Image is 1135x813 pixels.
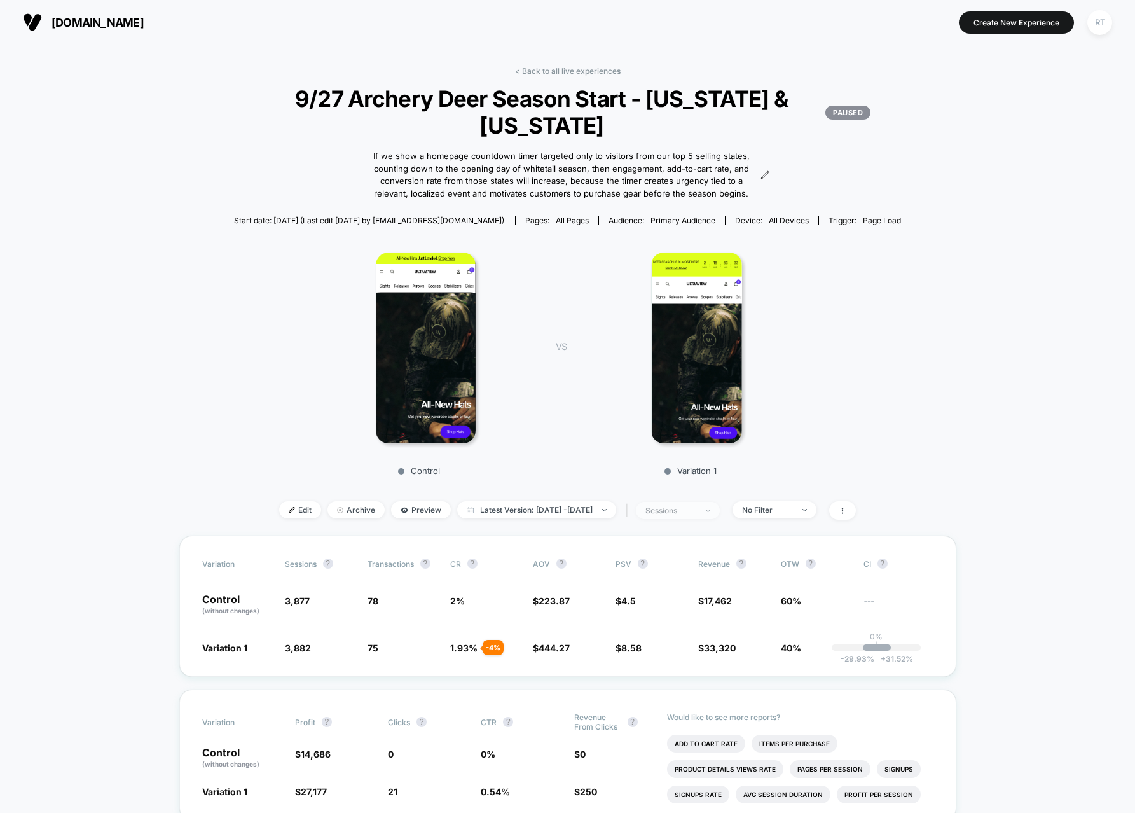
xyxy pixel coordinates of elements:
span: CR [450,559,461,569]
span: 4.5 [621,595,636,606]
img: Variation 1 main [651,253,742,443]
li: Pages Per Session [790,760,870,778]
span: $ [533,643,570,653]
span: 33,320 [704,643,736,653]
span: Variation [202,712,272,732]
span: CI [863,559,933,569]
button: ? [322,717,332,727]
button: ? [736,559,746,569]
span: + [881,654,886,664]
span: $ [295,749,331,760]
button: [DOMAIN_NAME] [19,12,148,32]
span: Latest Version: [DATE] - [DATE] [457,501,616,518]
li: Product Details Views Rate [667,760,783,778]
li: Signups [877,760,921,778]
button: ? [628,717,638,727]
li: Profit Per Session [837,786,921,803]
img: Control main [376,253,476,443]
span: --- [863,597,933,616]
span: 17,462 [704,595,732,606]
span: $ [698,595,732,606]
div: Audience: [609,216,715,225]
span: Archive [327,501,385,518]
img: Visually logo [23,13,42,32]
button: Create New Experience [959,11,1074,34]
span: Device: [725,216,818,225]
span: Start date: [DATE] (Last edit [DATE] by [EMAIL_ADDRESS][DOMAIN_NAME]) [234,216,504,225]
button: ? [877,559,888,569]
span: 223.87 [539,595,570,606]
span: (without changes) [202,607,259,615]
span: 9/27 Archery Deer Season Start - [US_STATE] & [US_STATE] [265,85,871,139]
p: | [875,641,877,651]
div: RT [1087,10,1112,35]
span: 0.54 % [481,786,510,797]
span: 31.52 % [874,654,913,664]
span: 27,177 [301,786,327,797]
span: Revenue [698,559,730,569]
span: $ [574,749,586,760]
span: 75 [368,643,378,653]
span: 60% [781,595,801,606]
div: Trigger: [829,216,901,225]
p: Control [202,747,282,769]
a: < Back to all live experiences [515,66,621,76]
span: 2 % [450,595,465,606]
div: sessions [645,506,696,515]
span: 3,882 [285,643,311,653]
li: Items Per Purchase [752,735,837,753]
button: ? [467,559,478,569]
button: ? [556,559,567,569]
span: CTR [481,718,497,727]
span: PSV [616,559,631,569]
span: 250 [580,786,597,797]
span: $ [616,595,636,606]
img: calendar [467,507,474,513]
span: 8.58 [621,643,642,653]
span: Clicks [388,718,410,727]
span: 21 [388,786,397,797]
span: Profit [295,718,315,727]
span: Variation 1 [202,643,247,653]
span: VS [556,341,566,352]
p: Variation 1 [579,466,802,476]
span: Transactions [368,559,414,569]
button: ? [806,559,816,569]
li: Avg Session Duration [736,786,830,803]
span: 3,877 [285,595,310,606]
span: Variation [202,559,272,569]
button: ? [503,717,513,727]
img: end [706,510,710,512]
button: ? [416,717,427,727]
span: Preview [391,501,451,518]
li: Signups Rate [667,786,729,803]
span: $ [533,595,570,606]
span: If we show a homepage countdown timer targeted only to visitors from our top 5 selling states, co... [366,150,758,200]
span: 1.93 % [450,643,478,653]
span: all devices [769,216,809,225]
p: Control [202,594,272,616]
span: AOV [533,559,550,569]
span: 14,686 [301,749,331,760]
span: Variation 1 [202,786,247,797]
span: (without changes) [202,760,259,768]
p: Control [308,466,530,476]
div: - 4 % [483,640,504,655]
img: end [802,509,807,511]
span: $ [698,643,736,653]
span: Page Load [863,216,901,225]
div: No Filter [742,505,793,515]
li: Add To Cart Rate [667,735,745,753]
span: $ [616,643,642,653]
span: 444.27 [539,643,570,653]
p: 0% [870,632,883,641]
span: $ [295,786,327,797]
span: -29.93 % [841,654,874,664]
button: ? [420,559,430,569]
span: OTW [781,559,851,569]
span: Sessions [285,559,317,569]
p: Would like to see more reports? [667,712,933,722]
span: 40% [781,643,801,653]
span: Primary Audience [650,216,715,225]
img: edit [289,507,295,513]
